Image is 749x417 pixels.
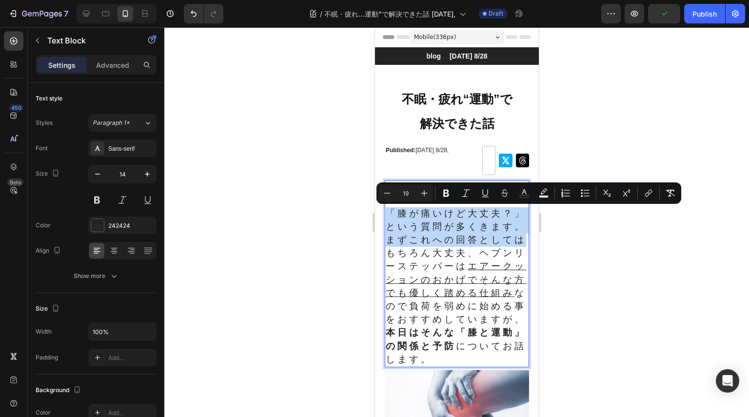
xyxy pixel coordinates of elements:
div: 450 [9,104,23,112]
div: Padding [36,353,58,362]
div: Align [36,244,63,258]
p: Text Block [47,35,130,46]
div: Editor contextual toolbar [376,182,681,204]
span: 不眠・疲れ…運動”で解決できた話 [DATE], [324,9,455,19]
div: Color [36,221,51,230]
div: Color [36,408,51,417]
div: Undo/Redo [184,4,223,23]
p: 7 [64,8,68,20]
div: Add... [108,354,154,362]
div: Text style [36,94,62,103]
span: Draft [489,9,503,18]
div: Background [36,384,83,397]
p: Advanced [96,60,129,70]
iframe: Design area [375,27,539,417]
div: Styles [36,119,53,127]
p: Settings [48,60,76,70]
div: Publish [692,9,717,19]
div: Show more [74,271,119,281]
div: Font [36,144,48,153]
span: Paragraph 1* [93,119,130,127]
div: Beta [7,179,23,186]
div: Size [36,167,61,180]
span: / [320,9,322,19]
button: 7 [4,4,73,23]
div: Size [36,302,61,316]
button: Publish [684,4,725,23]
button: Paragraph 1* [88,114,157,132]
div: 242424 [108,221,154,230]
input: Auto [89,323,156,340]
div: Open Intercom Messenger [716,369,739,393]
div: Sans-serif [108,144,154,153]
button: Show more [36,267,157,285]
div: Width [36,327,52,336]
